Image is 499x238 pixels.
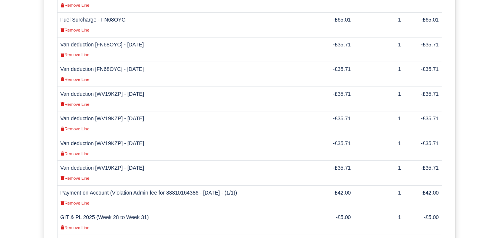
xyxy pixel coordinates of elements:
td: -£35.71 [404,111,442,136]
td: Van deduction [WV19KZP] - [DATE] [57,161,315,186]
td: -£65.01 [315,13,354,38]
a: Remove Line [60,2,89,8]
td: Van deduction [WV19KZP] - [DATE] [57,87,315,111]
td: 1 [354,111,404,136]
td: 1 [354,210,404,235]
small: Remove Line [60,127,89,131]
small: Remove Line [60,151,89,156]
a: Remove Line [60,175,89,181]
td: -£35.71 [404,87,442,111]
small: Remove Line [60,176,89,180]
small: Remove Line [60,77,89,82]
td: -£65.01 [404,13,442,38]
a: Remove Line [60,125,89,131]
a: Remove Line [60,224,89,230]
td: Payment on Account (Violation Admin fee for 88810164386 - [DATE] - (1/1)) [57,185,315,210]
iframe: Chat Widget [462,202,499,238]
a: Remove Line [60,150,89,156]
td: Van deduction [FN68OYC] - [DATE] [57,37,315,62]
td: 1 [354,37,404,62]
small: Remove Line [60,201,89,205]
td: Van deduction [FN68OYC] - [DATE] [57,62,315,87]
td: -£35.71 [315,111,354,136]
td: 1 [354,136,404,161]
td: -£35.71 [315,62,354,87]
small: Remove Line [60,52,89,57]
td: 1 [354,185,404,210]
small: Remove Line [60,102,89,107]
a: Remove Line [60,76,89,82]
small: Remove Line [60,28,89,32]
td: -£35.71 [315,161,354,186]
td: -£5.00 [404,210,442,235]
td: -£35.71 [404,37,442,62]
td: -£35.71 [315,37,354,62]
td: 1 [354,87,404,111]
td: -£35.71 [404,62,442,87]
td: 1 [354,13,404,38]
a: Remove Line [60,51,89,57]
td: GIT & PL 2025 (Week 28 to Week 31) [57,210,315,235]
td: -£35.71 [404,136,442,161]
td: -£42.00 [315,185,354,210]
a: Remove Line [60,27,89,33]
a: Remove Line [60,200,89,206]
td: -£35.71 [404,161,442,186]
td: -£5.00 [315,210,354,235]
a: Remove Line [60,101,89,107]
small: Remove Line [60,225,89,230]
td: 1 [354,62,404,87]
td: Fuel Surcharge - FN68OYC [57,13,315,38]
small: Remove Line [60,3,89,7]
td: -£35.71 [315,136,354,161]
td: -£35.71 [315,87,354,111]
td: 1 [354,161,404,186]
td: Van deduction [WV19KZP] - [DATE] [57,136,315,161]
td: -£42.00 [404,185,442,210]
td: Van deduction [WV19KZP] - [DATE] [57,111,315,136]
